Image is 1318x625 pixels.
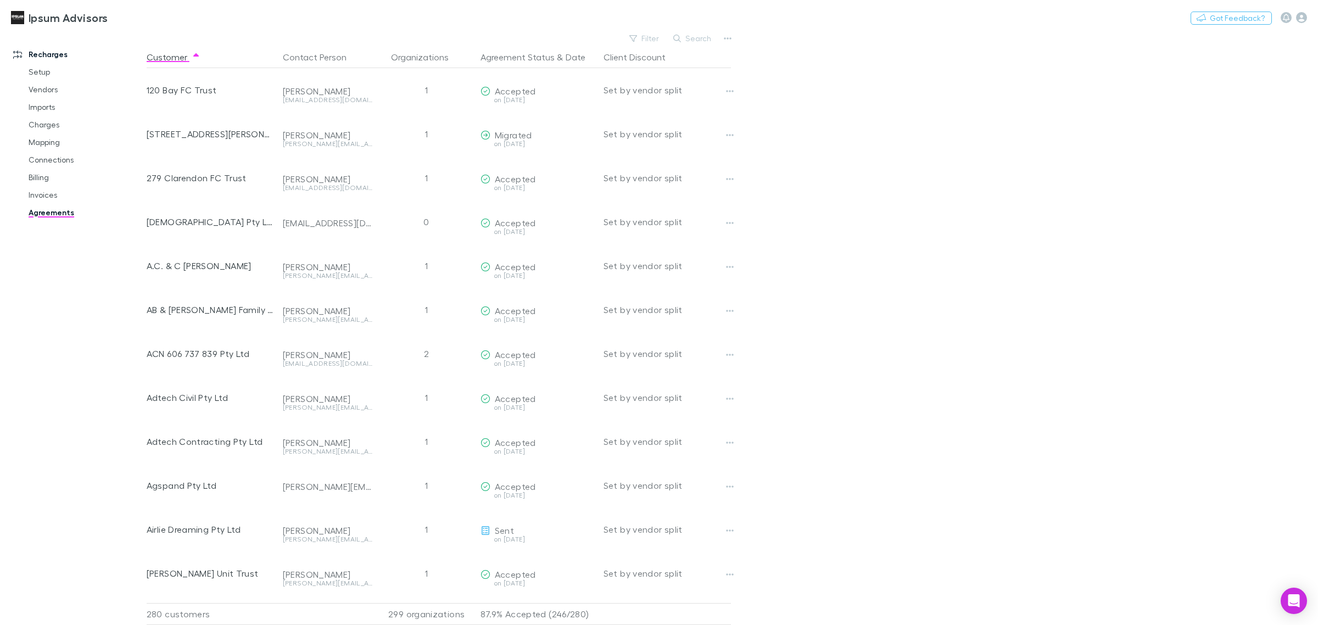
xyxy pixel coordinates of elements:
[1281,588,1307,614] div: Open Intercom Messenger
[147,420,274,464] div: Adtech Contracting Pty Ltd
[377,112,476,156] div: 1
[147,332,274,376] div: ACN 606 737 839 Pty Ltd
[283,185,373,191] div: [EMAIL_ADDRESS][DOMAIN_NAME]
[377,68,476,112] div: 1
[283,481,373,492] div: [PERSON_NAME][EMAIL_ADDRESS][DOMAIN_NAME]
[495,569,536,579] span: Accepted
[283,349,373,360] div: [PERSON_NAME]
[147,551,274,595] div: [PERSON_NAME] Unit Trust
[283,97,373,103] div: [EMAIL_ADDRESS][DOMAIN_NAME]
[283,580,373,587] div: [PERSON_NAME][EMAIL_ADDRESS][DOMAIN_NAME]
[377,420,476,464] div: 1
[2,46,155,63] a: Recharges
[495,217,536,228] span: Accepted
[283,46,360,68] button: Contact Person
[283,141,373,147] div: [PERSON_NAME][EMAIL_ADDRESS][PERSON_NAME][DOMAIN_NAME]
[377,464,476,507] div: 1
[604,46,679,68] button: Client Discount
[18,186,155,204] a: Invoices
[18,116,155,133] a: Charges
[495,437,536,448] span: Accepted
[283,360,373,367] div: [EMAIL_ADDRESS][DOMAIN_NAME]
[147,68,274,112] div: 120 Bay FC Trust
[481,536,595,543] div: on [DATE]
[377,332,476,376] div: 2
[283,536,373,543] div: [PERSON_NAME][EMAIL_ADDRESS][DOMAIN_NAME]
[147,288,274,332] div: AB & [PERSON_NAME] Family Trust
[283,174,373,185] div: [PERSON_NAME]
[668,32,718,45] button: Search
[4,4,114,31] a: Ipsum Advisors
[604,376,731,420] div: Set by vendor split
[604,507,731,551] div: Set by vendor split
[1191,12,1272,25] button: Got Feedback?
[604,244,731,288] div: Set by vendor split
[604,332,731,376] div: Set by vendor split
[377,244,476,288] div: 1
[18,133,155,151] a: Mapping
[283,404,373,411] div: [PERSON_NAME][EMAIL_ADDRESS][PERSON_NAME][DOMAIN_NAME]
[481,448,595,455] div: on [DATE]
[18,81,155,98] a: Vendors
[495,261,536,272] span: Accepted
[147,156,274,200] div: 279 Clarendon FC Trust
[604,551,731,595] div: Set by vendor split
[604,112,731,156] div: Set by vendor split
[377,376,476,420] div: 1
[283,316,373,323] div: [PERSON_NAME][EMAIL_ADDRESS][DOMAIN_NAME]
[495,349,536,360] span: Accepted
[283,525,373,536] div: [PERSON_NAME]
[481,492,595,499] div: on [DATE]
[147,464,274,507] div: Agspand Pty Ltd
[283,272,373,279] div: [PERSON_NAME][EMAIL_ADDRESS][PERSON_NAME][DOMAIN_NAME]
[604,464,731,507] div: Set by vendor split
[283,448,373,455] div: [PERSON_NAME][EMAIL_ADDRESS][PERSON_NAME][DOMAIN_NAME]
[283,261,373,272] div: [PERSON_NAME]
[377,288,476,332] div: 1
[495,481,536,492] span: Accepted
[377,507,476,551] div: 1
[18,98,155,116] a: Imports
[377,551,476,595] div: 1
[481,272,595,279] div: on [DATE]
[18,151,155,169] a: Connections
[481,185,595,191] div: on [DATE]
[566,46,585,68] button: Date
[18,63,155,81] a: Setup
[283,569,373,580] div: [PERSON_NAME]
[377,156,476,200] div: 1
[481,404,595,411] div: on [DATE]
[18,204,155,221] a: Agreements
[495,174,536,184] span: Accepted
[481,316,595,323] div: on [DATE]
[283,217,373,228] div: [EMAIL_ADDRESS][DOMAIN_NAME]
[604,420,731,464] div: Set by vendor split
[147,112,274,156] div: [STREET_ADDRESS][PERSON_NAME] Developments Pty Ltd
[147,200,274,244] div: [DEMOGRAPHIC_DATA] Pty Ltd
[283,130,373,141] div: [PERSON_NAME]
[604,156,731,200] div: Set by vendor split
[481,141,595,147] div: on [DATE]
[481,604,595,624] p: 87.9% Accepted (246/280)
[495,305,536,316] span: Accepted
[495,393,536,404] span: Accepted
[481,46,595,68] div: &
[495,130,532,140] span: Migrated
[29,11,108,24] h3: Ipsum Advisors
[147,46,200,68] button: Customer
[147,376,274,420] div: Adtech Civil Pty Ltd
[481,228,595,235] div: on [DATE]
[495,525,514,535] span: Sent
[481,580,595,587] div: on [DATE]
[283,305,373,316] div: [PERSON_NAME]
[624,32,666,45] button: Filter
[18,169,155,186] a: Billing
[147,244,274,288] div: A.C. & C [PERSON_NAME]
[377,200,476,244] div: 0
[481,46,555,68] button: Agreement Status
[283,393,373,404] div: [PERSON_NAME]
[391,46,462,68] button: Organizations
[495,86,536,96] span: Accepted
[604,200,731,244] div: Set by vendor split
[11,11,24,24] img: Ipsum Advisors's Logo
